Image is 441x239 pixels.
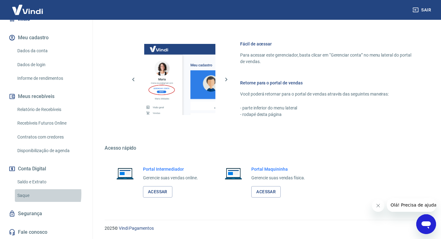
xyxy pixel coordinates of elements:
[15,117,85,130] a: Recebíveis Futuros Online
[15,45,85,57] a: Dados da conta
[15,58,85,71] a: Dados de login
[112,166,138,181] img: Imagem de um notebook aberto
[7,0,48,19] img: Vindi
[240,41,411,47] h6: Fácil de acessar
[240,105,411,111] p: - parte inferior do menu lateral
[411,4,434,16] button: Sair
[387,198,436,212] iframe: Mensagem da empresa
[220,166,246,181] img: Imagem de um notebook aberto
[7,90,85,103] button: Meus recebíveis
[7,31,85,45] button: Meu cadastro
[144,44,215,115] img: Imagem da dashboard mostrando o botão de gerenciar conta na sidebar no lado esquerdo
[15,103,85,116] a: Relatório de Recebíveis
[15,144,85,157] a: Disponibilização de agenda
[15,189,85,202] a: Saque
[7,225,85,239] a: Fale conosco
[4,4,52,9] span: Olá! Precisa de ajuda?
[251,175,305,181] p: Gerencie suas vendas física.
[105,145,426,151] h5: Acesso rápido
[7,162,85,176] button: Conta Digital
[143,186,172,198] a: Acessar
[15,72,85,85] a: Informe de rendimentos
[119,226,154,231] a: Vindi Pagamentos
[15,131,85,143] a: Contratos com credores
[240,80,411,86] h6: Retorne para o portal de vendas
[251,166,305,172] h6: Portal Maquininha
[416,214,436,234] iframe: Botão para abrir a janela de mensagens
[251,186,281,198] a: Acessar
[105,225,426,232] p: 2025 ©
[240,52,411,65] p: Para acessar este gerenciador, basta clicar em “Gerenciar conta” no menu lateral do portal de ven...
[143,175,198,181] p: Gerencie suas vendas online.
[240,111,411,118] p: - rodapé desta página
[15,176,85,188] a: Saldo e Extrato
[143,166,198,172] h6: Portal Intermediador
[7,207,85,220] a: Segurança
[240,91,411,97] p: Você poderá retornar para o portal de vendas através das seguintes maneiras:
[372,199,384,212] iframe: Fechar mensagem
